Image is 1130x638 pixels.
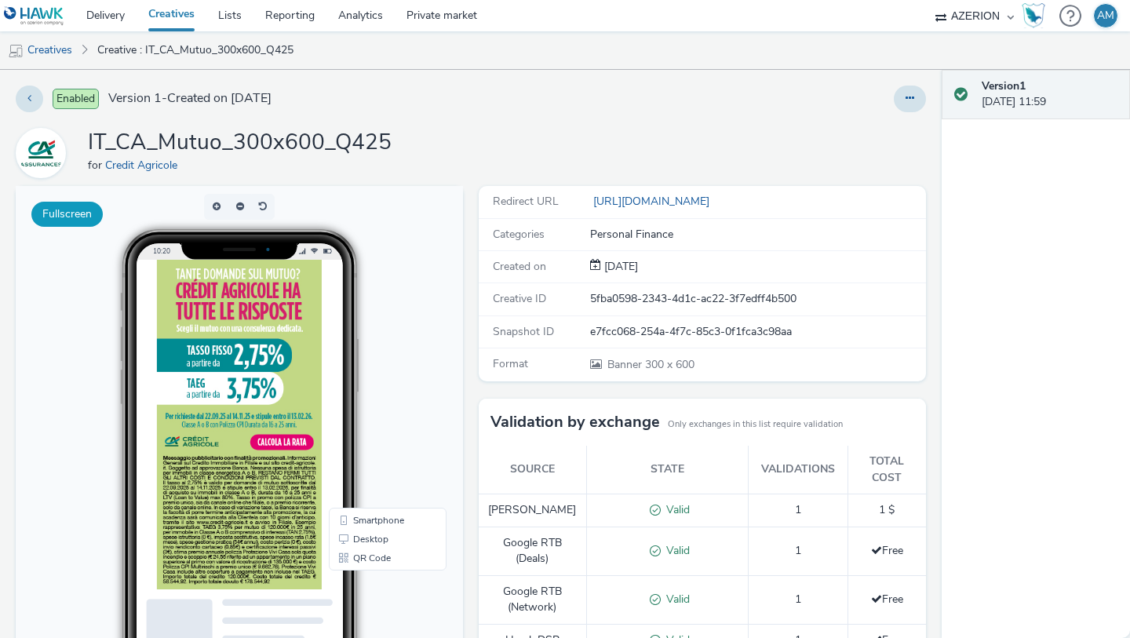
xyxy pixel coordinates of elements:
[337,367,375,377] span: QR Code
[661,592,690,607] span: Valid
[493,291,546,306] span: Creative ID
[18,130,64,176] img: Credit Agricole
[590,291,924,307] div: 5fba0598-2343-4d1c-ac22-3f7edff4b500
[795,502,801,517] span: 1
[490,410,660,434] h3: Validation by exchange
[493,356,528,371] span: Format
[795,592,801,607] span: 1
[105,158,184,173] a: Credit Agricole
[316,344,428,363] li: Desktop
[661,502,690,517] span: Valid
[586,446,748,494] th: State
[871,543,903,558] span: Free
[748,446,847,494] th: Validations
[137,60,155,69] span: 10:20
[479,527,586,575] td: Google RTB (Deals)
[668,418,843,431] small: Only exchanges in this list require validation
[4,6,64,26] img: undefined Logo
[479,575,586,624] td: Google RTB (Network)
[1022,3,1052,28] a: Hawk Academy
[601,259,638,274] span: [DATE]
[1097,4,1114,27] div: AM
[8,43,24,59] img: mobile
[88,158,105,173] span: for
[316,363,428,381] li: QR Code
[337,348,373,358] span: Desktop
[601,259,638,275] div: Creation 02 October 2025, 11:59
[847,446,926,494] th: Total cost
[590,324,924,340] div: e7fcc068-254a-4f7c-85c3-0f1fca3c98aa
[337,330,388,339] span: Smartphone
[89,31,301,69] a: Creative : IT_CA_Mutuo_300x600_Q425
[590,194,716,209] a: [URL][DOMAIN_NAME]
[982,78,1117,111] div: [DATE] 11:59
[493,227,545,242] span: Categories
[982,78,1026,93] strong: Version 1
[16,145,72,160] a: Credit Agricole
[493,324,554,339] span: Snapshot ID
[795,543,801,558] span: 1
[479,494,586,527] td: [PERSON_NAME]
[141,74,306,403] img: Advertisement preview
[1022,3,1045,28] img: Hawk Academy
[31,202,103,227] button: Fullscreen
[316,325,428,344] li: Smartphone
[606,357,694,372] span: 300 x 600
[590,227,924,242] div: Personal Finance
[493,194,559,209] span: Redirect URL
[88,128,392,158] h1: IT_CA_Mutuo_300x600_Q425
[607,357,645,372] span: Banner
[479,446,586,494] th: Source
[108,89,272,108] span: Version 1 - Created on [DATE]
[871,592,903,607] span: Free
[53,89,99,109] span: Enabled
[879,502,895,517] span: 1 $
[493,259,546,274] span: Created on
[661,543,690,558] span: Valid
